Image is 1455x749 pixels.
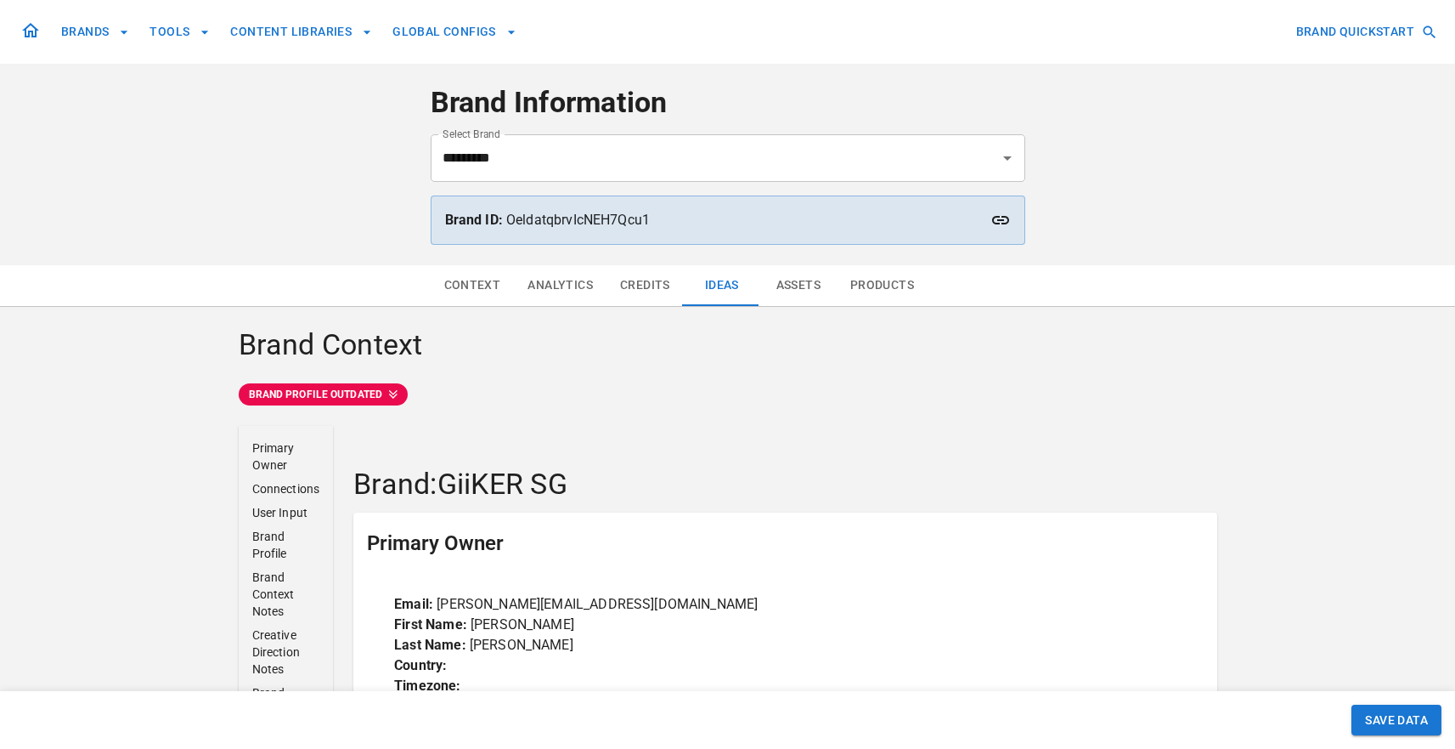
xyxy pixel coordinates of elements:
[394,657,447,673] strong: Country:
[394,678,460,694] strong: Timezone:
[394,615,1176,635] p: [PERSON_NAME]
[431,85,1025,121] h4: Brand Information
[760,265,837,306] button: Assets
[239,327,1217,363] h4: Brand Context
[445,210,1011,230] p: OeldatqbrvIcNEH7Qcu1
[394,596,433,612] strong: Email:
[431,265,515,306] button: Context
[443,127,500,141] label: Select Brand
[386,16,523,48] button: GLOBAL CONFIGS
[249,387,382,402] p: BRAND PROFILE OUTDATED
[1351,705,1441,736] button: SAVE DATA
[995,146,1019,170] button: Open
[54,16,136,48] button: BRANDS
[684,265,760,306] button: Ideas
[367,530,504,557] h5: Primary Owner
[252,684,320,735] p: Brand Preferred Products
[394,594,1176,615] p: [PERSON_NAME][EMAIL_ADDRESS][DOMAIN_NAME]
[252,504,320,521] p: User Input
[1289,16,1441,48] button: BRAND QUICKSTART
[353,467,1216,502] h4: Brand: GiiKER SG
[252,440,320,474] p: Primary Owner
[252,569,320,620] p: Brand Context Notes
[353,513,1216,574] div: Primary Owner
[239,383,1217,406] a: BRAND PROFILE OUTDATED
[252,528,320,562] p: Brand Profile
[252,480,320,497] p: Connections
[394,635,1176,655] p: [PERSON_NAME]
[514,265,606,306] button: Analytics
[394,637,466,653] strong: Last Name:
[223,16,379,48] button: CONTENT LIBRARIES
[837,265,928,306] button: Products
[606,265,684,306] button: Credits
[252,627,320,678] p: Creative Direction Notes
[445,212,503,228] strong: Brand ID:
[394,616,467,633] strong: First Name:
[143,16,217,48] button: TOOLS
